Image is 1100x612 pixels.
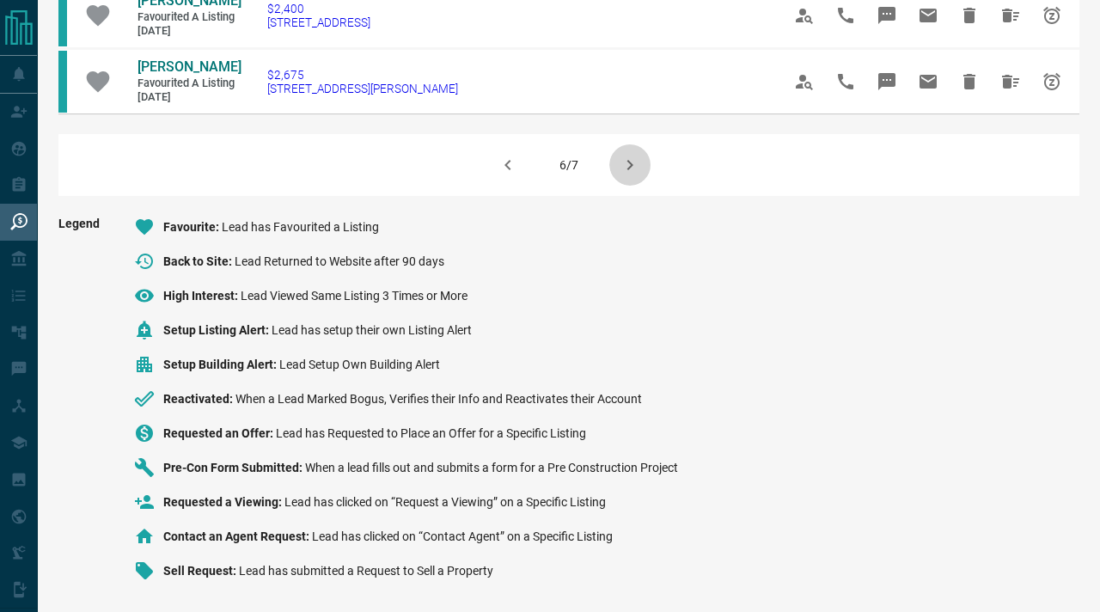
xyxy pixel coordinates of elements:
span: $2,400 [267,2,370,15]
span: [STREET_ADDRESS][PERSON_NAME] [267,82,458,95]
a: [PERSON_NAME] [137,58,241,76]
span: Email [907,61,949,102]
span: [PERSON_NAME] [137,58,241,75]
span: Requested an Offer [163,426,276,440]
span: Reactivated [163,392,235,406]
span: Lead Setup Own Building Alert [279,358,440,371]
span: Favourite [163,220,222,234]
span: Call [825,61,866,102]
span: Hide [949,61,990,102]
span: Back to Site [163,254,235,268]
span: When a lead fills out and submits a form for a Pre Construction Project [305,461,678,474]
span: Hide All from Mackenzie Bryan [990,61,1031,102]
span: Legend [58,217,100,595]
span: View Profile [784,61,825,102]
span: $2,675 [267,68,458,82]
span: Favourited a Listing [137,76,241,91]
span: Setup Building Alert [163,358,279,371]
a: $2,675[STREET_ADDRESS][PERSON_NAME] [267,68,458,95]
span: [STREET_ADDRESS] [267,15,370,29]
span: Message [866,61,907,102]
span: Lead has setup their own Listing Alert [272,323,472,337]
span: High Interest [163,289,241,303]
div: 6/7 [559,158,578,172]
span: Lead Viewed Same Listing 3 Times or More [241,289,467,303]
span: Setup Listing Alert [163,323,272,337]
span: Sell Request [163,564,239,578]
span: Lead has clicked on “Contact Agent” on a Specific Listing [312,529,613,543]
span: Lead has clicked on “Request a Viewing” on a Specific Listing [284,495,606,509]
div: condos.ca [58,51,67,113]
span: Snooze [1031,61,1072,102]
span: Lead has Requested to Place an Offer for a Specific Listing [276,426,586,440]
span: Contact an Agent Request [163,529,312,543]
span: [DATE] [137,90,241,105]
span: Lead has submitted a Request to Sell a Property [239,564,493,578]
span: Requested a Viewing [163,495,284,509]
span: [DATE] [137,24,241,39]
span: Pre-Con Form Submitted [163,461,305,474]
span: Lead has Favourited a Listing [222,220,379,234]
span: Favourited a Listing [137,10,241,25]
span: When a Lead Marked Bogus, Verifies their Info and Reactivates their Account [235,392,642,406]
span: Lead Returned to Website after 90 days [235,254,444,268]
a: $2,400[STREET_ADDRESS] [267,2,370,29]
